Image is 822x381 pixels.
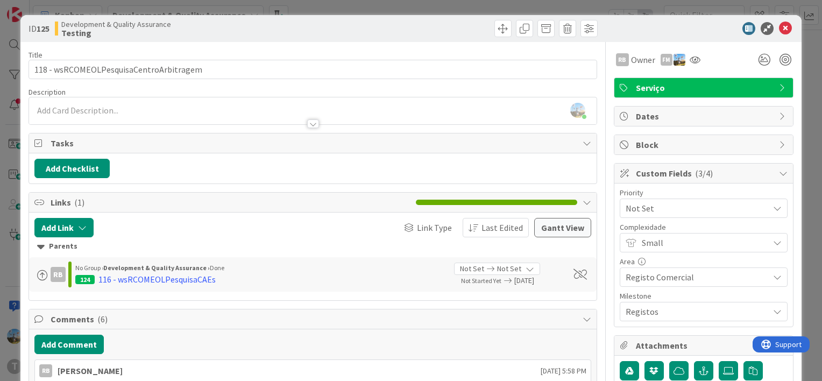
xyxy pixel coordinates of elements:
span: Attachments [636,339,774,352]
span: Not Started Yet [461,277,501,285]
span: Dates [636,110,774,123]
div: RB [616,53,629,66]
span: Support [23,2,49,15]
span: ID [29,22,49,35]
div: RB [51,267,66,282]
span: Done [210,264,224,272]
span: Tasks [51,137,577,150]
span: Block [636,138,774,151]
span: Link Type [417,221,452,234]
div: 116 - wsRCOMEOLPesquisaCAEs [98,273,216,286]
div: Parents [37,241,589,252]
span: Small [642,235,763,250]
div: FM [661,54,672,66]
button: Last Edited [463,218,529,237]
button: Gantt View [534,218,591,237]
span: [DATE] 5:58 PM [541,365,586,377]
div: Area [620,258,788,265]
b: Testing [61,29,171,37]
div: 124 [75,275,95,284]
button: Add Comment [34,335,104,354]
span: No Group › [75,264,103,272]
b: Development & Quality Assurance › [103,264,210,272]
span: Description [29,87,66,97]
span: [DATE] [514,275,562,286]
span: ( 3/4 ) [695,168,713,179]
button: Add Checklist [34,159,110,178]
span: Not Set [460,263,484,274]
span: ( 1 ) [74,197,84,208]
div: Priority [620,189,788,196]
span: Serviço [636,81,774,94]
span: Not Set [626,201,763,216]
label: Title [29,50,42,60]
span: Owner [631,53,655,66]
input: type card name here... [29,60,597,79]
b: 125 [37,23,49,34]
div: Milestone [620,292,788,300]
span: Registos [626,304,763,319]
span: Custom Fields [636,167,774,180]
span: Last Edited [481,221,523,234]
span: ( 6 ) [97,314,108,324]
div: RB [39,364,52,377]
img: DG [674,54,685,66]
div: [PERSON_NAME] [58,364,123,377]
span: Registo Comercial [626,270,763,285]
span: Comments [51,313,577,326]
span: Not Set [497,263,521,274]
img: rbRSAc01DXEKpQIPCc1LpL06ElWUjD6K.png [570,103,585,118]
span: Links [51,196,410,209]
button: Add Link [34,218,94,237]
div: Complexidade [620,223,788,231]
span: Development & Quality Assurance [61,20,171,29]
